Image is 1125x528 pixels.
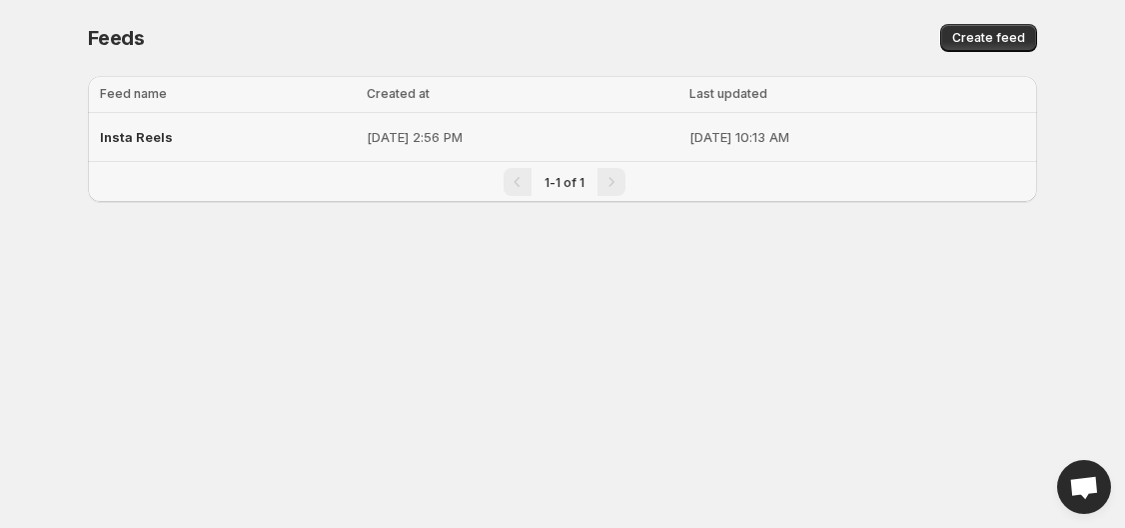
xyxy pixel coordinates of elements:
span: Create feed [952,30,1025,46]
p: [DATE] 10:13 AM [689,127,1025,147]
span: Created at [367,86,430,101]
span: Feed name [100,86,167,101]
span: Last updated [689,86,767,101]
p: [DATE] 2:56 PM [367,127,678,147]
nav: Pagination [88,161,1037,202]
span: Feeds [88,26,145,50]
span: 1-1 of 1 [545,175,584,190]
div: Open chat [1057,460,1111,514]
button: Create feed [940,24,1037,52]
span: Insta Reels [100,129,173,145]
